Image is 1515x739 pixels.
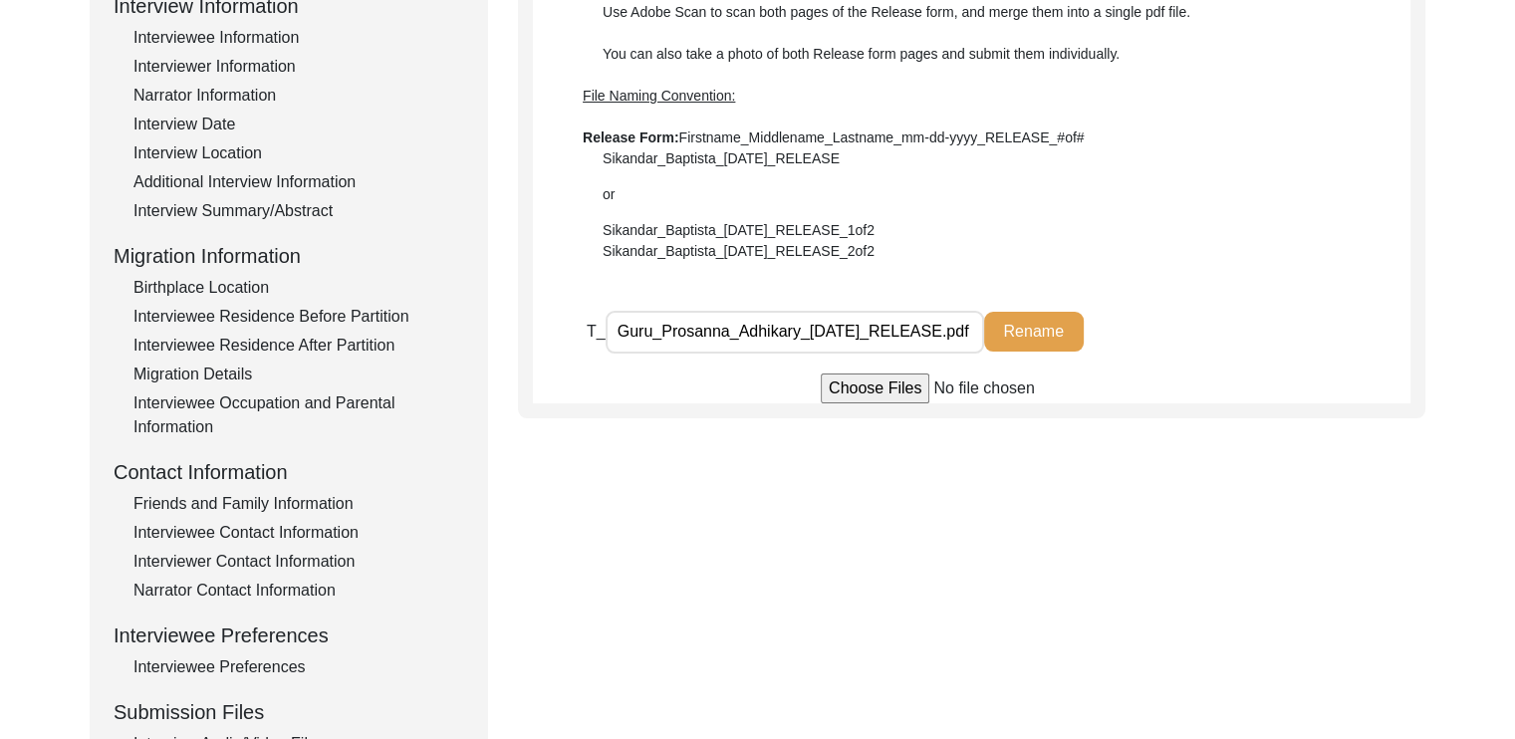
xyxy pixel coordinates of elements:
div: Submission Files [114,697,464,727]
div: Interview Date [133,113,464,136]
span: T_ [587,323,606,340]
div: Interviewee Occupation and Parental Information [133,391,464,439]
div: Additional Interview Information [133,170,464,194]
span: File Naming Convention: [583,88,735,104]
div: Friends and Family Information [133,492,464,516]
div: Interview Location [133,141,464,165]
div: Interviewer Information [133,55,464,79]
button: Rename [984,312,1084,352]
div: Interviewee Information [133,26,464,50]
div: Interviewer Contact Information [133,550,464,574]
div: Interview Summary/Abstract [133,199,464,223]
div: Contact Information [114,457,464,487]
div: Interviewee Preferences [133,655,464,679]
div: Interviewee Residence After Partition [133,334,464,358]
div: or [583,184,1361,205]
div: Narrator Information [133,84,464,108]
div: Use Adobe Scan to scan both pages of the Release form, and merge them into a single pdf file. You... [583,2,1361,262]
div: Narrator Contact Information [133,579,464,603]
div: Interviewee Residence Before Partition [133,305,464,329]
div: Migration Details [133,363,464,386]
div: Birthplace Location [133,276,464,300]
div: Interviewee Preferences [114,620,464,650]
div: Interviewee Contact Information [133,521,464,545]
div: Migration Information [114,241,464,271]
b: Release Form: [583,129,678,145]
